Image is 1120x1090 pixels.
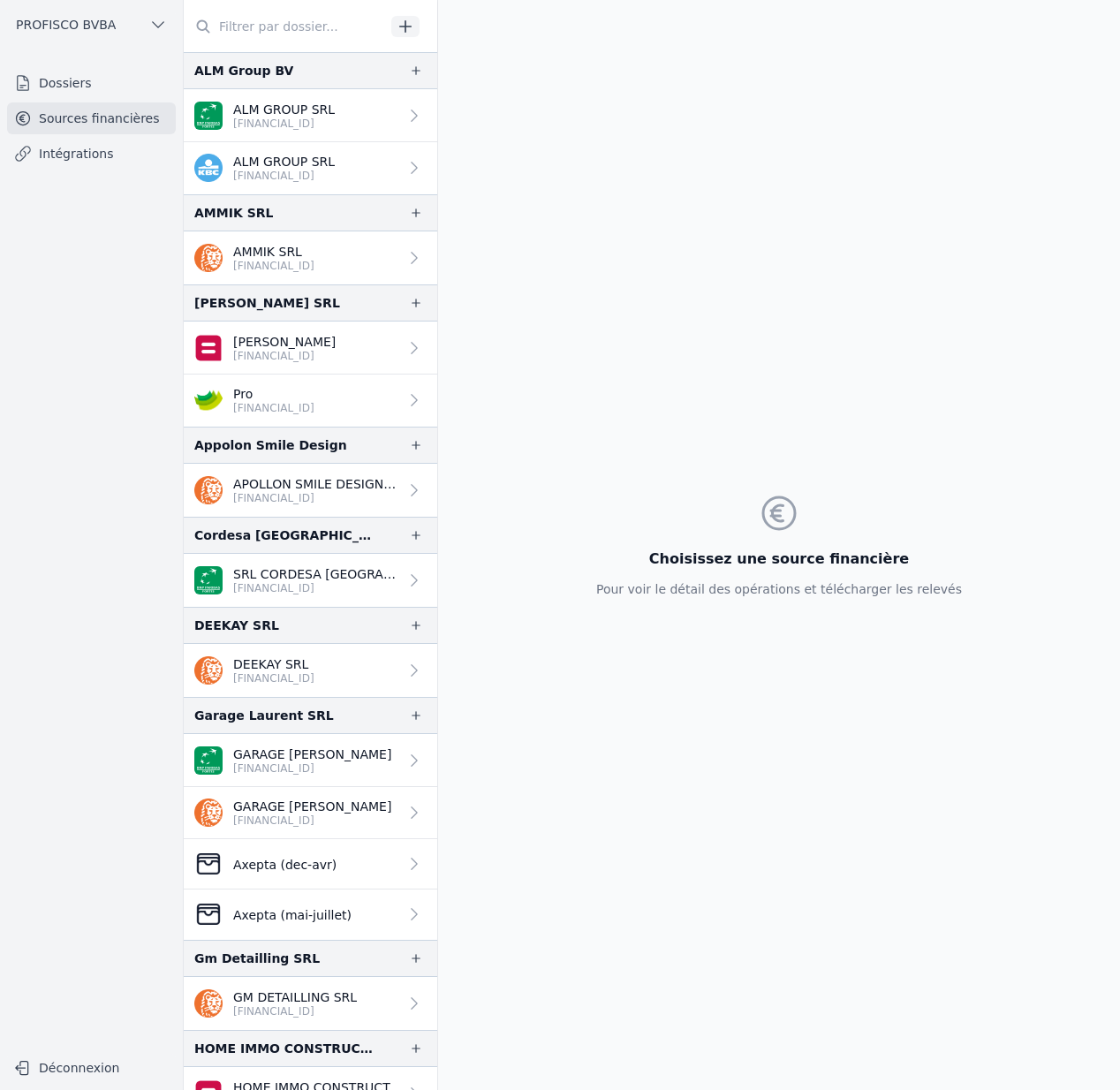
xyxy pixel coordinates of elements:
p: [FINANCIAL_ID] [233,117,335,131]
p: [FINANCIAL_ID] [233,761,391,776]
img: CleanShot-202025-05-26-20at-2016.10.27-402x.png [194,850,223,878]
p: Axepta (dec-avr) [233,856,337,874]
img: BNP_BE_BUSINESS_GEBABEBB.png [194,566,223,594]
div: DEEKAY SRL [194,615,279,636]
input: Filtrer par dossier... [184,11,385,42]
img: CleanShot-202025-05-26-20at-2016.10.27-402x.png [194,900,223,928]
p: [PERSON_NAME] [233,333,336,351]
a: [PERSON_NAME] [FINANCIAL_ID] [184,322,437,375]
a: DEEKAY SRL [FINANCIAL_ID] [184,644,437,697]
a: ALM GROUP SRL [FINANCIAL_ID] [184,142,437,194]
img: BNP_BE_BUSINESS_GEBABEBB.png [194,746,223,775]
p: [FINANCIAL_ID] [233,401,314,415]
img: ing.png [194,476,223,504]
button: PROFISCO BVBA [7,11,176,39]
a: APOLLON SMILE DESIGN SRL [FINANCIAL_ID] [184,464,437,517]
div: Garage Laurent SRL [194,705,334,726]
a: GM DETAILLING SRL [FINANCIAL_ID] [184,977,437,1030]
p: [FINANCIAL_ID] [233,581,398,595]
p: [FINANCIAL_ID] [233,814,391,828]
p: APOLLON SMILE DESIGN SRL [233,475,398,493]
p: GM DETAILLING SRL [233,988,357,1006]
img: ing.png [194,989,223,1018]
span: PROFISCO BVBA [16,16,116,34]
div: HOME IMMO CONSTRUCT BV [194,1038,381,1059]
div: Gm Detailling SRL [194,948,320,969]
img: crelan.png [194,386,223,414]
a: SRL CORDESA [GEOGRAPHIC_DATA] [FINANCIAL_ID] [184,554,437,607]
a: Axepta (dec-avr) [184,839,437,889]
div: [PERSON_NAME] SRL [194,292,340,314]
p: ALM GROUP SRL [233,153,335,170]
button: Déconnexion [7,1054,176,1082]
img: ing.png [194,244,223,272]
p: [FINANCIAL_ID] [233,259,314,273]
img: kbc.png [194,154,223,182]
h3: Choisissez une source financière [596,549,962,570]
div: Appolon Smile Design [194,435,347,456]
a: Pro [FINANCIAL_ID] [184,375,437,427]
img: BNP_BE_BUSINESS_GEBABEBB.png [194,102,223,130]
a: Sources financières [7,102,176,134]
a: Intégrations [7,138,176,170]
p: Axepta (mai-juillet) [233,906,352,924]
p: ALM GROUP SRL [233,101,335,118]
a: GARAGE [PERSON_NAME] [FINANCIAL_ID] [184,787,437,839]
a: Axepta (mai-juillet) [184,889,437,940]
div: AMMIK SRL [194,202,273,223]
p: DEEKAY SRL [233,655,314,673]
img: ing.png [194,656,223,685]
p: [FINANCIAL_ID] [233,349,336,363]
p: GARAGE [PERSON_NAME] [233,798,391,815]
p: GARAGE [PERSON_NAME] [233,746,391,763]
div: Cordesa [GEOGRAPHIC_DATA] SRL [194,525,381,546]
p: AMMIK SRL [233,243,314,261]
a: AMMIK SRL [FINANCIAL_ID] [184,231,437,284]
img: belfius.png [194,334,223,362]
p: [FINANCIAL_ID] [233,1004,357,1018]
p: Pro [233,385,314,403]
img: ing.png [194,799,223,827]
a: GARAGE [PERSON_NAME] [FINANCIAL_ID] [184,734,437,787]
p: Pour voir le détail des opérations et télécharger les relevés [596,580,962,598]
p: [FINANCIAL_ID] [233,671,314,685]
p: [FINANCIAL_ID] [233,491,398,505]
p: [FINANCIAL_ID] [233,169,335,183]
a: Dossiers [7,67,176,99]
p: SRL CORDESA [GEOGRAPHIC_DATA] [233,565,398,583]
a: ALM GROUP SRL [FINANCIAL_ID] [184,89,437,142]
div: ALM Group BV [194,60,293,81]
